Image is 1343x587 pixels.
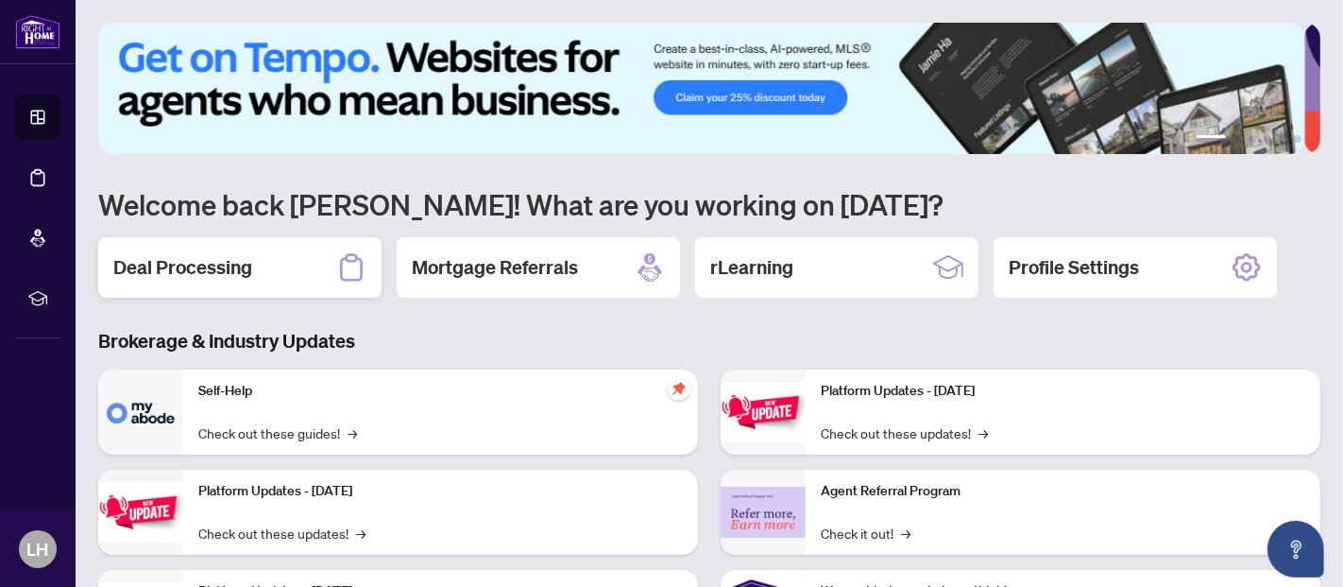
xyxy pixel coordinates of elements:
button: 3 [1249,135,1256,143]
span: → [901,523,910,544]
span: → [356,523,365,544]
a: Check out these guides!→ [198,423,357,443]
img: Slide 0 [98,23,1304,154]
a: Check it out!→ [821,523,910,544]
button: 1 [1196,135,1226,143]
p: Agent Referral Program [821,481,1305,502]
h2: Profile Settings [1009,254,1139,281]
button: Open asap [1267,521,1324,578]
span: pushpin [668,377,690,400]
h2: Mortgage Referrals [412,254,578,281]
img: Agent Referral Program [721,487,806,539]
a: Check out these updates!→ [198,523,365,544]
img: Platform Updates - June 23, 2025 [721,382,806,441]
button: 6 [1294,135,1301,143]
button: 2 [1233,135,1241,143]
img: Platform Updates - September 16, 2025 [98,482,183,542]
h3: Brokerage & Industry Updates [98,328,1320,354]
img: Self-Help [98,370,183,455]
button: 5 [1279,135,1286,143]
button: 4 [1264,135,1271,143]
p: Self-Help [198,381,683,402]
h1: Welcome back [PERSON_NAME]! What are you working on [DATE]? [98,186,1320,222]
span: LH [27,536,49,562]
h2: rLearning [710,254,793,281]
img: logo [15,14,60,49]
a: Check out these updates!→ [821,423,988,443]
span: → [978,423,988,443]
h2: Deal Processing [113,254,252,281]
p: Platform Updates - [DATE] [198,481,683,502]
p: Platform Updates - [DATE] [821,381,1305,402]
span: → [348,423,357,443]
